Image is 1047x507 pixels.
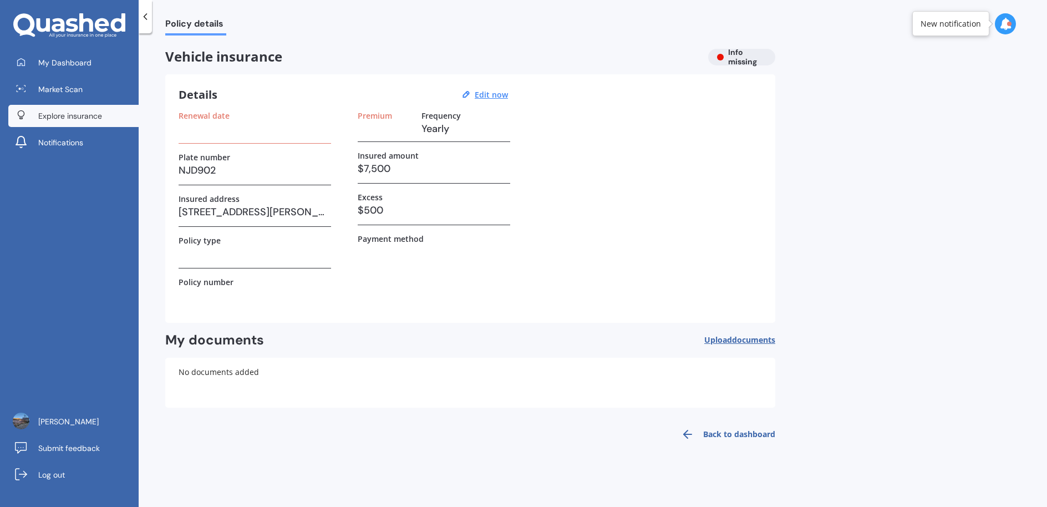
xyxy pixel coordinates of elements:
label: Plate number [179,153,230,162]
label: Policy type [179,236,221,245]
label: Frequency [421,111,461,120]
a: My Dashboard [8,52,139,74]
img: ACg8ocK_a9gVnOU5HUFfrzTzd5ox_1Lq_c14J6x25oKqfkuTbk9iiVNw8g=s96-c [13,413,29,429]
label: Premium [358,111,392,120]
button: Uploaddocuments [704,332,775,349]
a: Notifications [8,131,139,154]
h3: $500 [358,202,510,219]
span: documents [732,334,775,345]
span: [PERSON_NAME] [38,416,99,427]
label: Insured amount [358,151,419,160]
a: Market Scan [8,78,139,100]
h2: My documents [165,332,264,349]
a: Submit feedback [8,437,139,459]
label: Payment method [358,234,424,244]
button: Edit now [471,90,511,100]
a: [PERSON_NAME] [8,410,139,433]
h3: [STREET_ADDRESS][PERSON_NAME] 2013 [179,204,331,220]
a: Back to dashboard [674,421,775,448]
span: Notifications [38,137,83,148]
label: Renewal date [179,111,230,120]
h3: Details [179,88,217,102]
label: Excess [358,192,383,202]
span: Policy details [165,18,226,33]
span: Submit feedback [38,443,100,454]
h3: Yearly [421,120,510,137]
label: Policy number [179,277,233,287]
div: No documents added [165,358,775,408]
u: Edit now [475,89,508,100]
h3: $7,500 [358,160,510,177]
span: Vehicle insurance [165,49,699,65]
a: Explore insurance [8,105,139,127]
span: Market Scan [38,84,83,95]
span: My Dashboard [38,57,92,68]
div: New notification [921,18,981,29]
label: Insured address [179,194,240,204]
h3: NJD902 [179,162,331,179]
span: Log out [38,469,65,480]
span: Upload [704,336,775,344]
a: Log out [8,464,139,486]
span: Explore insurance [38,110,102,121]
